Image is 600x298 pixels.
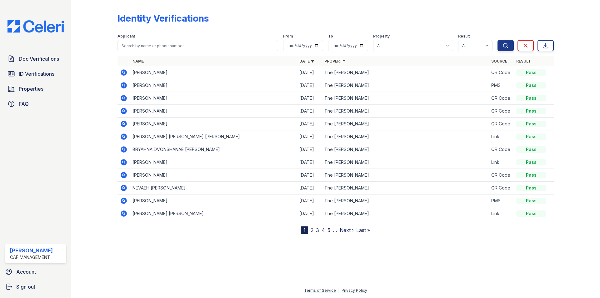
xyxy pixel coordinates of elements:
[297,79,322,92] td: [DATE]
[489,79,514,92] td: PMS
[516,172,546,178] div: Pass
[516,210,546,217] div: Pass
[324,59,345,63] a: Property
[516,159,546,165] div: Pass
[5,83,66,95] a: Properties
[322,207,489,220] td: The [PERSON_NAME]
[340,227,354,233] a: Next ›
[489,182,514,194] td: QR Code
[516,146,546,153] div: Pass
[489,92,514,105] td: QR Code
[516,198,546,204] div: Pass
[322,118,489,130] td: The [PERSON_NAME]
[322,169,489,182] td: The [PERSON_NAME]
[489,105,514,118] td: QR Code
[10,254,53,260] div: CAF Management
[297,194,322,207] td: [DATE]
[117,34,135,39] label: Applicant
[297,118,322,130] td: [DATE]
[297,156,322,169] td: [DATE]
[2,20,69,33] img: CE_Logo_Blue-a8612792a0a2168367f1c8372b55b34899dd931a85d93a1a3d3e32e68fde9ad4.png
[516,185,546,191] div: Pass
[297,169,322,182] td: [DATE]
[489,143,514,156] td: QR Code
[458,34,470,39] label: Result
[19,70,54,78] span: ID Verifications
[130,182,297,194] td: NEVAEH [PERSON_NAME]
[322,194,489,207] td: The [PERSON_NAME]
[5,98,66,110] a: FAQ
[304,288,336,293] a: Terms of Service
[489,130,514,143] td: Link
[130,130,297,143] td: [PERSON_NAME] [PERSON_NAME] [PERSON_NAME]
[301,226,308,234] div: 1
[516,95,546,101] div: Pass
[130,79,297,92] td: [PERSON_NAME]
[516,108,546,114] div: Pass
[19,55,59,63] span: Doc Verifications
[130,143,297,156] td: BRYAHNA DVONSHANAE [PERSON_NAME]
[297,130,322,143] td: [DATE]
[283,34,293,39] label: From
[297,207,322,220] td: [DATE]
[130,118,297,130] td: [PERSON_NAME]
[322,130,489,143] td: The [PERSON_NAME]
[333,226,337,234] span: …
[322,227,325,233] a: 4
[322,66,489,79] td: The [PERSON_NAME]
[322,182,489,194] td: The [PERSON_NAME]
[322,156,489,169] td: The [PERSON_NAME]
[19,100,29,108] span: FAQ
[132,59,144,63] a: Name
[322,79,489,92] td: The [PERSON_NAME]
[130,169,297,182] td: [PERSON_NAME]
[10,247,53,254] div: [PERSON_NAME]
[311,227,313,233] a: 2
[322,105,489,118] td: The [PERSON_NAME]
[316,227,319,233] a: 3
[327,227,330,233] a: 5
[5,53,66,65] a: Doc Verifications
[297,182,322,194] td: [DATE]
[342,288,367,293] a: Privacy Policy
[489,169,514,182] td: QR Code
[489,194,514,207] td: PMS
[491,59,507,63] a: Source
[489,118,514,130] td: QR Code
[297,105,322,118] td: [DATE]
[2,280,69,293] a: Sign out
[130,105,297,118] td: [PERSON_NAME]
[516,59,531,63] a: Result
[328,34,333,39] label: To
[2,265,69,278] a: Account
[16,283,35,290] span: Sign out
[516,69,546,76] div: Pass
[5,68,66,80] a: ID Verifications
[373,34,390,39] label: Property
[489,207,514,220] td: Link
[489,156,514,169] td: Link
[322,92,489,105] td: The [PERSON_NAME]
[117,13,209,24] div: Identity Verifications
[356,227,370,233] a: Last »
[16,268,36,275] span: Account
[322,143,489,156] td: The [PERSON_NAME]
[489,66,514,79] td: QR Code
[297,143,322,156] td: [DATE]
[297,92,322,105] td: [DATE]
[130,66,297,79] td: [PERSON_NAME]
[516,82,546,88] div: Pass
[297,66,322,79] td: [DATE]
[19,85,43,93] span: Properties
[130,92,297,105] td: [PERSON_NAME]
[117,40,278,51] input: Search by name or phone number
[130,207,297,220] td: [PERSON_NAME] [PERSON_NAME]
[516,121,546,127] div: Pass
[130,194,297,207] td: [PERSON_NAME]
[516,134,546,140] div: Pass
[299,59,314,63] a: Date ▼
[338,288,339,293] div: |
[130,156,297,169] td: [PERSON_NAME]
